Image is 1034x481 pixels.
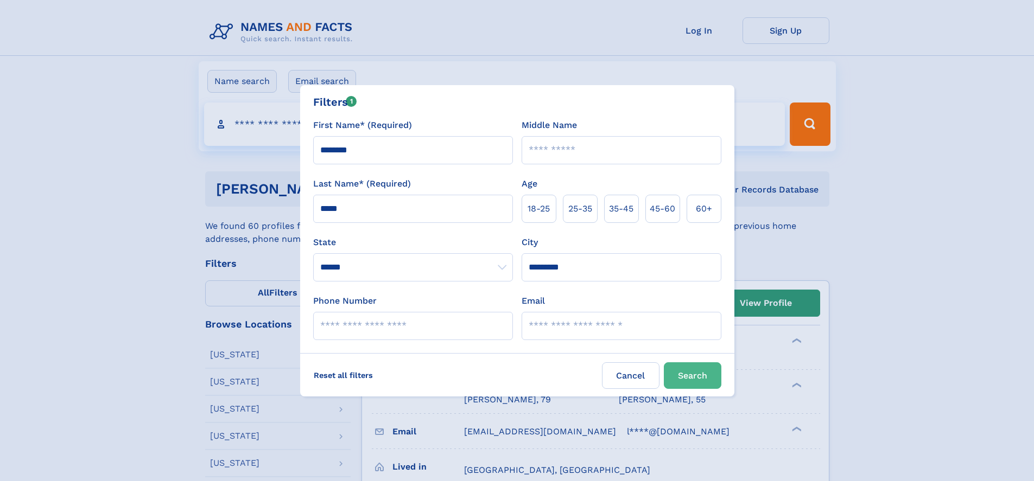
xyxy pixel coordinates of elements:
[568,202,592,215] span: 25‑35
[664,362,721,389] button: Search
[528,202,550,215] span: 18‑25
[313,94,357,110] div: Filters
[313,236,513,249] label: State
[650,202,675,215] span: 45‑60
[602,362,659,389] label: Cancel
[522,177,537,190] label: Age
[522,119,577,132] label: Middle Name
[307,362,380,388] label: Reset all filters
[313,294,377,307] label: Phone Number
[696,202,712,215] span: 60+
[313,177,411,190] label: Last Name* (Required)
[313,119,412,132] label: First Name* (Required)
[522,236,538,249] label: City
[609,202,633,215] span: 35‑45
[522,294,545,307] label: Email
